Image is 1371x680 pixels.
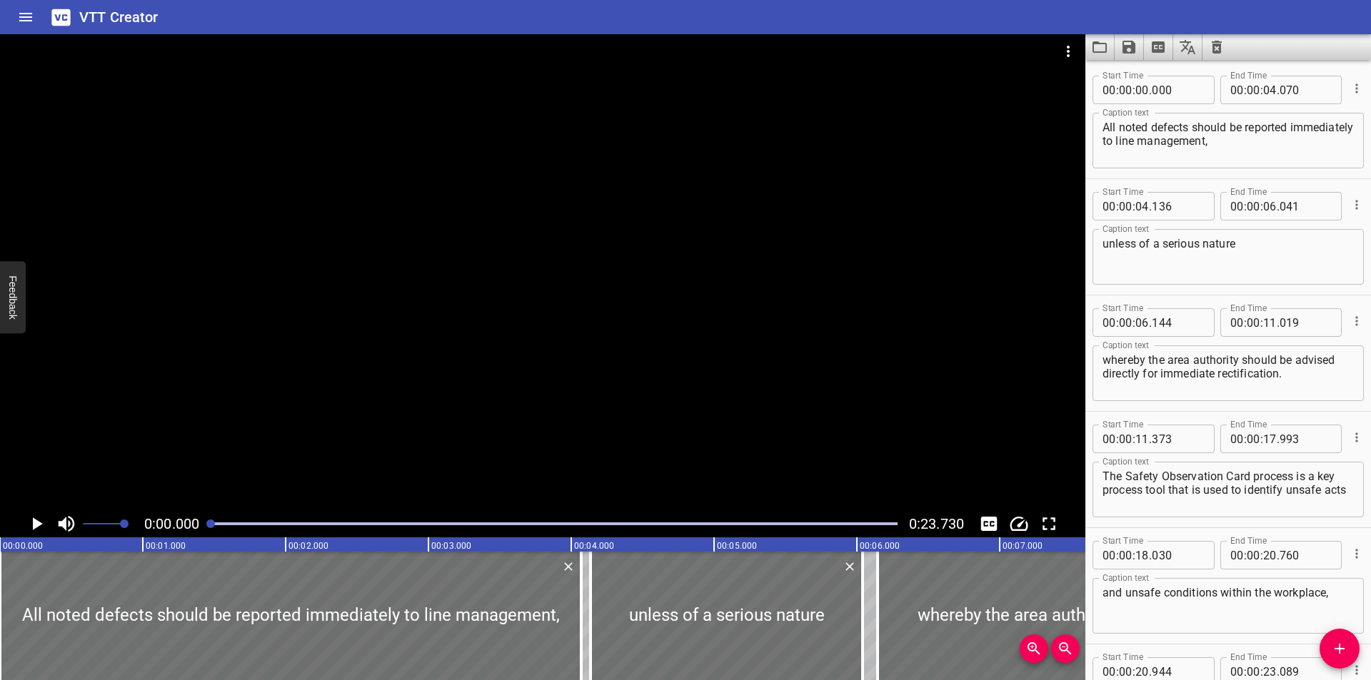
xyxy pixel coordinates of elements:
[1244,192,1247,220] span: :
[1149,425,1152,453] span: .
[1277,541,1280,569] span: .
[1347,544,1366,563] button: Cue Options
[1230,308,1244,337] input: 00
[1103,121,1354,161] textarea: All noted defects should be reported immediately to line management,
[1347,79,1366,98] button: Cue Options
[1103,192,1116,220] input: 00
[1119,76,1133,104] input: 00
[431,541,471,551] text: 00:03.000
[1277,425,1280,453] span: .
[1277,192,1280,220] span: .
[1119,425,1133,453] input: 00
[1347,428,1366,447] button: Cue Options
[1005,510,1033,537] div: Playback Speed
[1135,541,1149,569] input: 18
[1244,541,1247,569] span: :
[1103,76,1116,104] input: 00
[1020,634,1048,663] button: Zoom In
[1280,76,1332,104] input: 070
[1103,586,1354,626] textarea: and unsafe conditions within the workplace,
[1119,192,1133,220] input: 00
[1005,510,1033,537] button: Change Playback Speed
[1152,192,1204,220] input: 136
[120,519,129,528] span: Set video volume
[1149,76,1152,104] span: .
[1103,541,1116,569] input: 00
[1085,34,1115,60] button: Load captions from file
[1347,186,1364,223] div: Cue Options
[975,510,1003,537] button: Toggle captions
[1133,425,1135,453] span: :
[1260,192,1263,220] span: :
[1103,308,1116,337] input: 00
[1263,541,1277,569] input: 20
[840,557,859,576] button: Delete
[1347,70,1364,107] div: Cue Options
[53,510,80,537] button: Toggle mute
[1347,535,1364,572] div: Cue Options
[1263,425,1277,453] input: 17
[1347,661,1366,679] button: Cue Options
[1347,303,1364,340] div: Cue Options
[1152,425,1204,453] input: 373
[1035,510,1063,537] button: Toggle fullscreen
[23,510,50,537] button: Play/Pause
[559,557,576,576] div: Delete Cue
[1116,541,1119,569] span: :
[1244,76,1247,104] span: :
[1133,76,1135,104] span: :
[574,541,614,551] text: 00:04.000
[1003,541,1043,551] text: 00:07.000
[1116,76,1119,104] span: :
[1135,308,1149,337] input: 06
[144,515,199,532] span: Current Time
[860,541,900,551] text: 00:06.000
[1263,76,1277,104] input: 04
[1135,76,1149,104] input: 00
[1280,308,1332,337] input: 019
[1230,76,1244,104] input: 00
[1103,470,1354,510] textarea: The Safety Observation Card process is a key process tool that is used to identify unsafe acts
[1247,541,1260,569] input: 00
[1244,308,1247,337] span: :
[1277,76,1280,104] span: .
[1260,76,1263,104] span: :
[1247,308,1260,337] input: 00
[1149,541,1152,569] span: .
[1208,39,1225,56] svg: Clear captions
[1135,192,1149,220] input: 04
[211,522,898,525] div: Play progress
[909,515,964,532] span: Video Duration
[840,557,857,576] div: Delete Cue
[1091,39,1108,56] svg: Load captions from file
[1173,34,1202,60] button: Translate captions
[79,6,159,29] h6: VTT Creator
[1051,634,1080,663] button: Zoom Out
[1116,425,1119,453] span: :
[1230,192,1244,220] input: 00
[1260,541,1263,569] span: :
[1263,192,1277,220] input: 06
[1120,39,1138,56] svg: Save captions to file
[288,541,328,551] text: 00:02.000
[1149,192,1152,220] span: .
[1115,34,1144,60] button: Save captions to file
[1103,237,1354,278] textarea: unless of a serious nature
[1103,425,1116,453] input: 00
[1244,425,1247,453] span: :
[1263,308,1277,337] input: 11
[975,510,1003,537] div: Hide/Show Captions
[1280,192,1332,220] input: 041
[1280,541,1332,569] input: 760
[1230,541,1244,569] input: 00
[1116,308,1119,337] span: :
[1347,419,1364,456] div: Cue Options
[1152,541,1204,569] input: 030
[146,541,186,551] text: 00:01.000
[1119,308,1133,337] input: 00
[1103,353,1354,394] textarea: whereby the area authority should be advised directly for immediate rectification.
[1119,541,1133,569] input: 00
[1152,308,1204,337] input: 144
[1035,510,1063,537] div: Toggle Full Screen
[1133,192,1135,220] span: :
